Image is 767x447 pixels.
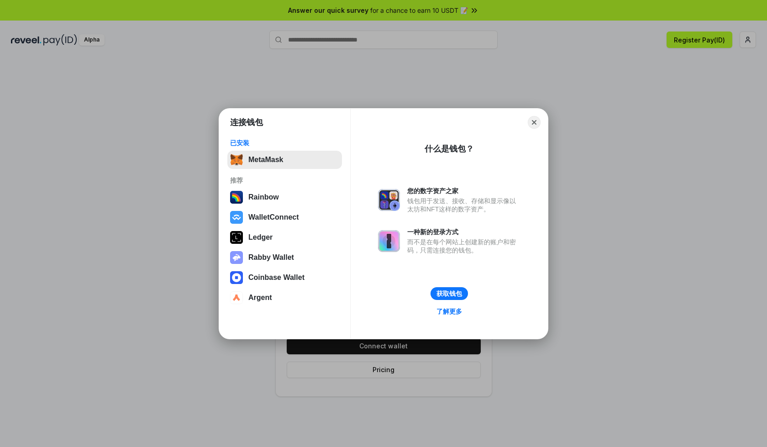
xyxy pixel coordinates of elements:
[230,291,243,304] img: svg+xml,%3Csvg%20width%3D%2228%22%20height%3D%2228%22%20viewBox%3D%220%200%2028%2028%22%20fill%3D...
[248,233,273,242] div: Ledger
[407,228,520,236] div: 一种新的登录方式
[528,116,541,129] button: Close
[230,153,243,166] img: svg+xml,%3Csvg%20fill%3D%22none%22%20height%3D%2233%22%20viewBox%3D%220%200%2035%2033%22%20width%...
[248,193,279,201] div: Rainbow
[431,287,468,300] button: 获取钱包
[436,307,462,316] div: 了解更多
[230,176,339,184] div: 推荐
[227,228,342,247] button: Ledger
[230,139,339,147] div: 已安装
[248,294,272,302] div: Argent
[407,197,520,213] div: 钱包用于发送、接收、存储和显示像以太坊和NFT这样的数字资产。
[407,238,520,254] div: 而不是在每个网站上创建新的账户和密码，只需连接您的钱包。
[230,191,243,204] img: svg+xml,%3Csvg%20width%3D%22120%22%20height%3D%22120%22%20viewBox%3D%220%200%20120%20120%22%20fil...
[230,211,243,224] img: svg+xml,%3Csvg%20width%3D%2228%22%20height%3D%2228%22%20viewBox%3D%220%200%2028%2028%22%20fill%3D...
[227,188,342,206] button: Rainbow
[436,289,462,298] div: 获取钱包
[407,187,520,195] div: 您的数字资产之家
[230,251,243,264] img: svg+xml,%3Csvg%20xmlns%3D%22http%3A%2F%2Fwww.w3.org%2F2000%2Fsvg%22%20fill%3D%22none%22%20viewBox...
[378,189,400,211] img: svg+xml,%3Csvg%20xmlns%3D%22http%3A%2F%2Fwww.w3.org%2F2000%2Fsvg%22%20fill%3D%22none%22%20viewBox...
[378,230,400,252] img: svg+xml,%3Csvg%20xmlns%3D%22http%3A%2F%2Fwww.w3.org%2F2000%2Fsvg%22%20fill%3D%22none%22%20viewBox...
[230,231,243,244] img: svg+xml,%3Csvg%20xmlns%3D%22http%3A%2F%2Fwww.w3.org%2F2000%2Fsvg%22%20width%3D%2228%22%20height%3...
[431,305,468,317] a: 了解更多
[227,208,342,226] button: WalletConnect
[227,289,342,307] button: Argent
[248,213,299,221] div: WalletConnect
[425,143,474,154] div: 什么是钱包？
[248,253,294,262] div: Rabby Wallet
[227,268,342,287] button: Coinbase Wallet
[227,248,342,267] button: Rabby Wallet
[227,151,342,169] button: MetaMask
[230,271,243,284] img: svg+xml,%3Csvg%20width%3D%2228%22%20height%3D%2228%22%20viewBox%3D%220%200%2028%2028%22%20fill%3D...
[248,273,305,282] div: Coinbase Wallet
[248,156,283,164] div: MetaMask
[230,117,263,128] h1: 连接钱包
